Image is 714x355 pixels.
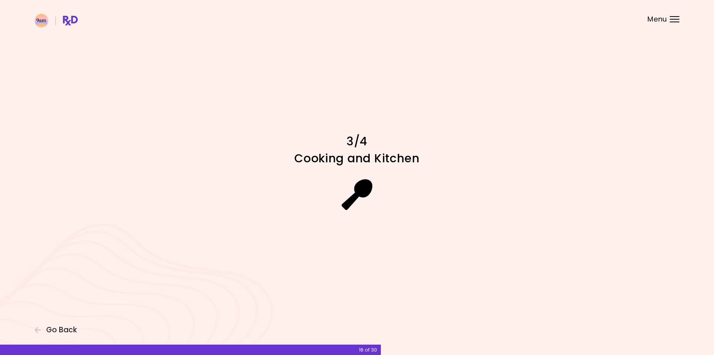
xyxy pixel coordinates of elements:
img: RxDiet [35,14,78,27]
button: Go Back [35,326,81,334]
span: Go Back [46,326,77,334]
span: Menu [647,16,667,23]
h1: 3/4 [222,134,492,149]
h1: Cooking and Kitchen [222,151,492,166]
